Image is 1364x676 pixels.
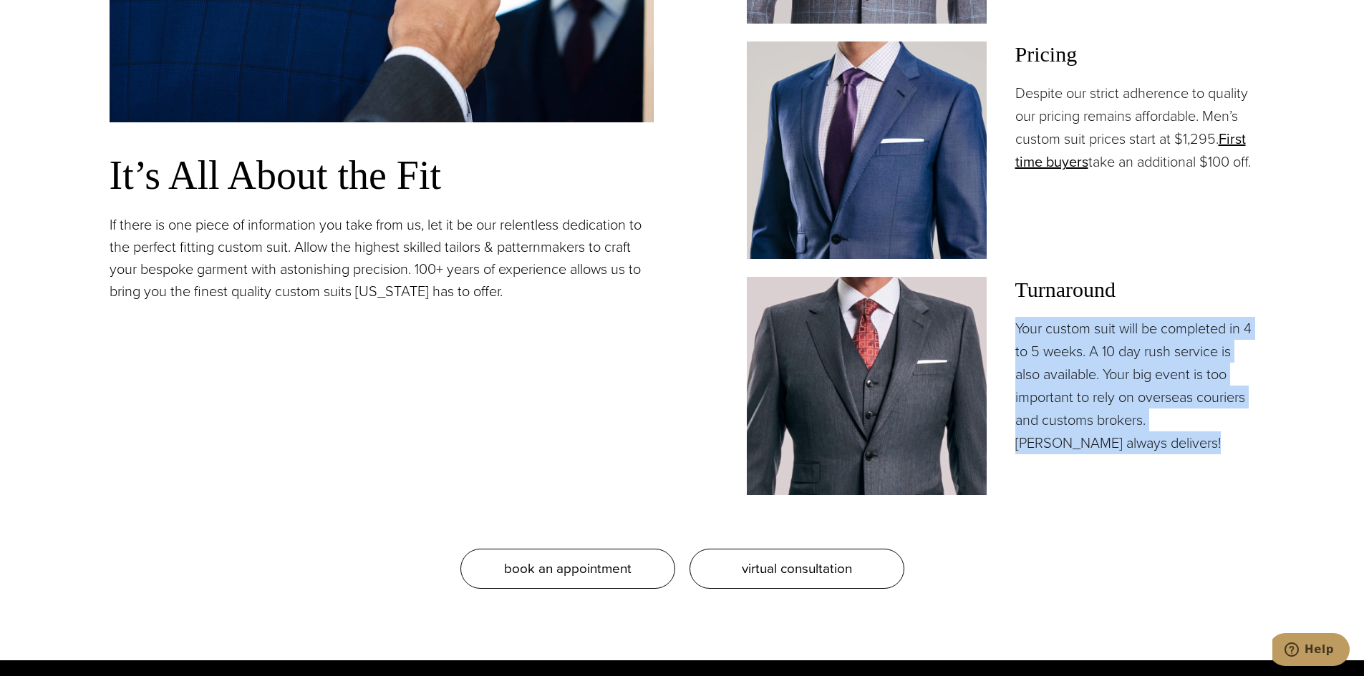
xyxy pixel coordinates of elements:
iframe: Opens a widget where you can chat to one of our agents [1272,633,1350,669]
h3: Turnaround [1015,277,1255,303]
img: Client in vested charcoal bespoke suit with white shirt and red patterned tie. [747,277,987,494]
h3: It’s All About the Fit [110,151,654,200]
span: book an appointment [504,558,632,579]
a: book an appointment [460,549,675,589]
h3: Pricing [1015,41,1255,67]
a: First time buyers [1015,128,1246,172]
p: Your custom suit will be completed in 4 to 5 weeks. A 10 day rush service is also available. Your... [1015,317,1255,454]
span: virtual consultation [742,558,852,579]
p: Despite our strict adherence to quality our pricing remains affordable. Men’s custom suit prices ... [1015,82,1255,173]
a: virtual consultation [690,549,904,589]
p: If there is one piece of information you take from us, let it be our relentless dedication to the... [110,214,654,303]
img: Client in blue solid custom made suit with white shirt and navy tie. Fabric by Scabal. [747,41,987,259]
